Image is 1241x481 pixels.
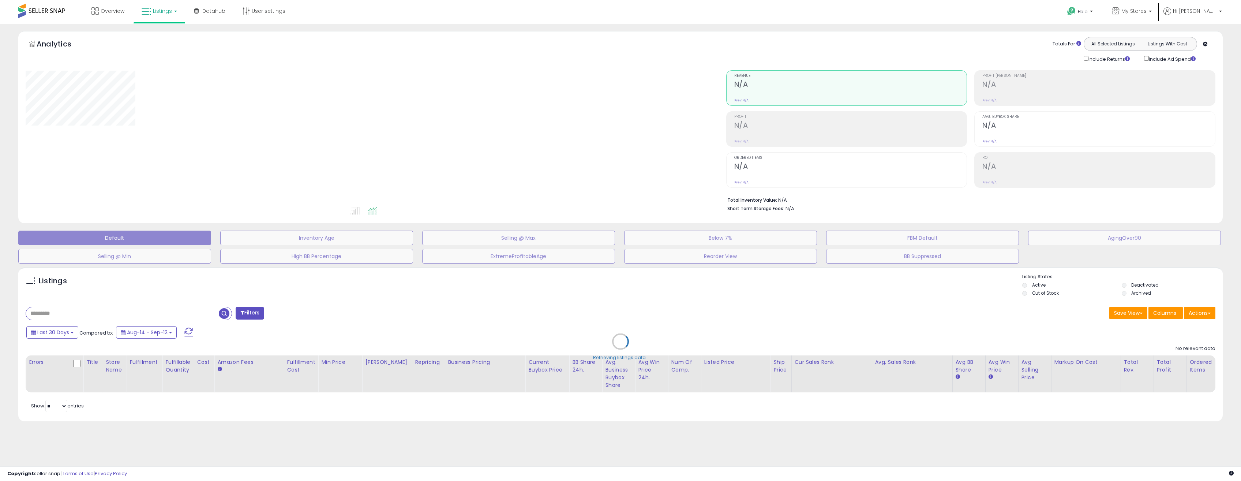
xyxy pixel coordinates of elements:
h2: N/A [982,121,1215,131]
button: High BB Percentage [220,249,413,264]
h2: N/A [734,80,967,90]
button: Selling @ Min [18,249,211,264]
h5: Analytics [37,39,86,51]
span: Profit [PERSON_NAME] [982,74,1215,78]
h2: N/A [734,162,967,172]
div: Totals For [1053,41,1081,48]
button: ExtremeProfitableAge [422,249,615,264]
button: Inventory Age [220,231,413,245]
small: Prev: N/A [982,139,997,143]
i: Get Help [1067,7,1076,16]
small: Prev: N/A [982,180,997,184]
span: Avg. Buybox Share [982,115,1215,119]
button: Reorder View [624,249,817,264]
div: Retrieving listings data.. [593,354,648,361]
button: Listings With Cost [1140,39,1195,49]
span: ROI [982,156,1215,160]
small: Prev: N/A [734,180,749,184]
small: Prev: N/A [734,139,749,143]
a: Hi [PERSON_NAME] [1163,7,1222,24]
span: Profit [734,115,967,119]
div: Include Ad Spend [1139,55,1207,63]
h2: N/A [982,80,1215,90]
span: Revenue [734,74,967,78]
small: Prev: N/A [982,98,997,102]
h2: N/A [734,121,967,131]
button: All Selected Listings [1086,39,1140,49]
small: Prev: N/A [734,98,749,102]
b: Short Term Storage Fees: [727,205,784,212]
span: Listings [153,7,172,15]
span: My Stores [1121,7,1147,15]
button: BB Suppressed [826,249,1019,264]
button: AgingOver90 [1028,231,1221,245]
span: Overview [101,7,124,15]
span: Ordered Items [734,156,967,160]
button: Below 7% [624,231,817,245]
div: Include Returns [1078,55,1139,63]
button: FBM Default [826,231,1019,245]
a: Help [1061,1,1100,24]
h2: N/A [982,162,1215,172]
span: Help [1078,8,1088,15]
button: Default [18,231,211,245]
span: N/A [786,205,794,212]
span: DataHub [202,7,225,15]
b: Total Inventory Value: [727,197,777,203]
button: Selling @ Max [422,231,615,245]
li: N/A [727,195,1210,204]
span: Hi [PERSON_NAME] [1173,7,1217,15]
